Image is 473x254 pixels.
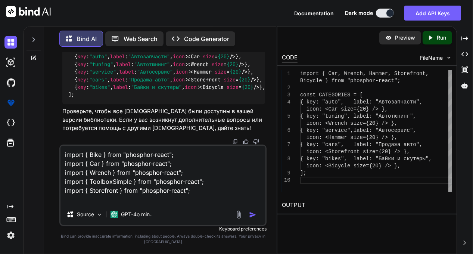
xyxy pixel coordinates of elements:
[446,55,452,61] img: chevron down
[239,76,250,83] span: {20}
[173,53,185,60] span: icon
[294,10,334,16] span: Documentation
[185,83,197,90] span: icon
[300,78,401,84] span: Bicycle } from "phosphor-react";
[300,127,416,133] span: { key: "service",label: "Автосервис",
[282,141,290,148] div: 7
[184,34,229,43] p: Code Generator
[77,76,86,83] span: key
[282,99,290,106] div: 4
[191,61,209,67] span: Wrench
[300,92,363,98] span: const CATEGORIES = [
[306,149,410,155] span: icon: <Storefront size={20} /> },
[300,156,432,162] span: { key: "bikes", label: "Байки и скутеры",
[282,92,290,99] div: 3
[89,61,113,67] span: "tuning"
[59,226,267,232] p: Keyboard preferences
[191,76,221,83] span: Storefront
[89,68,116,75] span: "service"
[300,99,423,105] span: { key: "auto", label: "Автозапчасти",
[62,107,265,133] p: Проверьте, чтобы все [DEMOGRAPHIC_DATA] были доступны в вашей версии библиотеки. Если у вас возни...
[4,117,17,129] img: cloudideIcon
[300,71,429,77] span: import { Car, Wrench, Hammer, Storefront,
[113,83,128,90] span: label
[300,142,423,148] span: { key: "cars", label: "Продажа авто",
[232,139,238,145] img: copy
[111,211,118,218] img: GPT-4o mini
[230,68,242,75] span: {20}
[306,120,398,126] span: icon: <Wrench size={20} /> },
[191,53,200,60] span: Car
[173,61,185,67] span: icon
[249,211,256,219] img: icon
[385,34,392,41] img: preview
[119,68,134,75] span: label
[277,196,457,214] h2: OUTPUT
[200,83,259,90] span: < = />
[282,177,290,184] div: 10
[116,61,131,67] span: label
[234,210,243,219] img: attachment
[4,56,17,69] img: darkAi-studio
[77,34,97,43] p: Bind AI
[306,134,398,140] span: icon: <Hammer size={20} /> },
[77,68,86,75] span: key
[282,127,290,134] div: 6
[110,53,125,60] span: label
[176,68,188,75] span: icon
[6,6,51,17] img: Bind AI
[77,211,94,218] p: Source
[4,36,17,49] img: darkChat
[110,76,125,83] span: label
[300,170,306,176] span: ];
[420,54,443,62] span: FileName
[128,76,170,83] span: "Продажа авто"
[224,76,236,83] span: size
[131,83,182,90] span: "Байки и скутеры"
[282,155,290,162] div: 8
[282,70,290,77] div: 1
[282,53,298,62] div: CODE
[203,83,224,90] span: Bicycle
[77,83,86,90] span: key
[306,163,401,169] span: icon: <Bicycle size={20} /> },
[227,83,239,90] span: size
[4,229,17,242] img: settings
[203,53,215,60] span: size
[4,76,17,89] img: githubDark
[68,45,323,98] code: { , , , , } ; = [ { : , : , : }, { : , : , : }, { : , : , : }, { : , : , : }, { : , : , : }, ];
[4,96,17,109] img: premium
[188,61,245,67] span: < = />
[437,34,446,41] p: Run
[345,9,373,17] span: Dark mode
[191,68,248,75] span: < = />
[134,61,170,67] span: "Автотюнинг"
[306,106,388,112] span: icon: <Car size={20} /> },
[128,53,170,60] span: "Автозапчасти"
[218,53,230,60] span: {20}
[59,233,267,245] p: Bind can provide inaccurate information, including about people. Always double-check its answers....
[188,53,236,60] span: < = />
[188,76,256,83] span: < = />
[89,83,110,90] span: "bikes"
[282,113,290,120] div: 5
[282,170,290,177] div: 9
[243,139,249,145] img: like
[77,53,86,60] span: key
[124,34,158,43] p: Web Search
[300,113,416,119] span: { key: "tuning", label: "Автотюнинг",
[96,211,103,218] img: Pick Models
[215,68,227,75] span: size
[60,146,265,204] textarea: import { Bike } from "phosphor-react"; import { Car } from "phosphor-react"; import { Wrench } fr...
[294,9,334,17] button: Documentation
[212,61,224,67] span: size
[137,68,173,75] span: "Автосервис"
[282,84,290,92] div: 2
[173,76,185,83] span: icon
[89,53,107,60] span: "auto"
[253,139,259,145] img: dislike
[77,61,86,67] span: key
[194,68,212,75] span: Hammer
[227,61,239,67] span: {20}
[242,83,253,90] span: {20}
